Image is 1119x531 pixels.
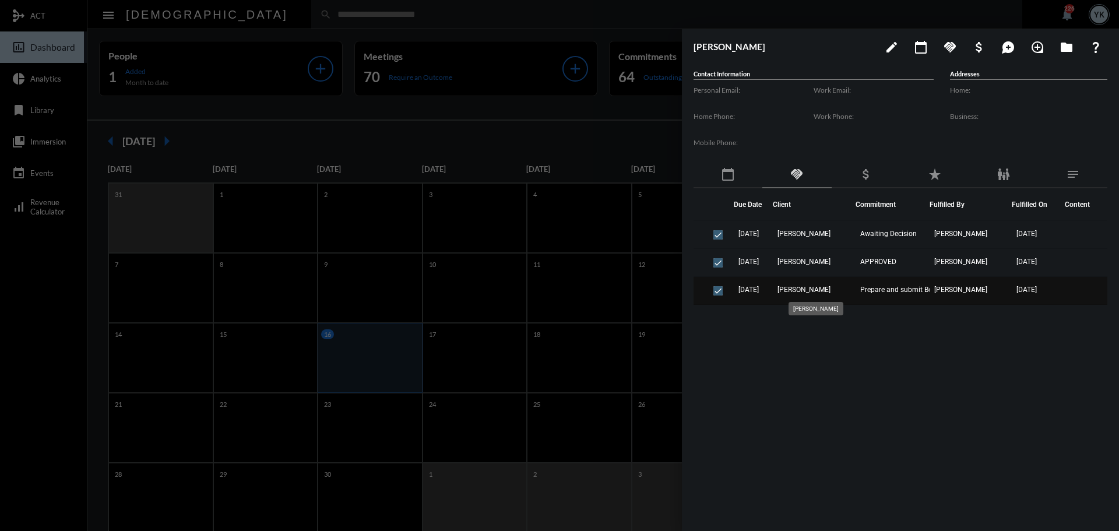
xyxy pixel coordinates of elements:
[934,286,987,294] span: [PERSON_NAME]
[885,40,899,54] mat-icon: edit
[773,188,855,221] th: Client
[860,258,896,266] span: APPROVED
[1060,40,1074,54] mat-icon: folder
[860,286,977,294] span: Prepare and submit Berkshire FIO applications
[738,230,759,238] span: [DATE]
[777,230,831,238] span: [PERSON_NAME]
[860,230,917,238] span: Awaiting Decision
[1026,35,1049,58] button: Add Introduction
[856,188,930,221] th: Commitment
[790,167,804,181] mat-icon: handshake
[1066,167,1080,181] mat-icon: notes
[950,86,1107,94] label: Home:
[1089,40,1103,54] mat-icon: question_mark
[950,70,1107,80] h5: Addresses
[1059,188,1107,221] th: Content
[777,258,831,266] span: [PERSON_NAME]
[738,258,759,266] span: [DATE]
[928,167,942,181] mat-icon: star_rate
[938,35,962,58] button: Add Commitment
[814,86,934,94] label: Work Email:
[943,40,957,54] mat-icon: handshake
[694,41,874,52] h3: [PERSON_NAME]
[738,286,759,294] span: [DATE]
[694,112,814,121] label: Home Phone:
[880,35,903,58] button: edit person
[1016,258,1037,266] span: [DATE]
[967,35,991,58] button: Add Business
[950,112,1107,121] label: Business:
[777,286,831,294] span: [PERSON_NAME]
[1001,40,1015,54] mat-icon: maps_ugc
[1084,35,1107,58] button: What If?
[1016,286,1037,294] span: [DATE]
[930,188,1012,221] th: Fulfilled By
[789,302,843,315] div: [PERSON_NAME]
[997,35,1020,58] button: Add Mention
[721,167,735,181] mat-icon: calendar_today
[972,40,986,54] mat-icon: attach_money
[1055,35,1078,58] button: Archives
[997,167,1011,181] mat-icon: family_restroom
[914,40,928,54] mat-icon: calendar_today
[694,70,934,80] h5: Contact Information
[909,35,932,58] button: Add meeting
[734,188,773,221] th: Due Date
[814,112,934,121] label: Work Phone:
[694,138,814,147] label: Mobile Phone:
[859,167,873,181] mat-icon: attach_money
[934,230,987,238] span: [PERSON_NAME]
[1016,230,1037,238] span: [DATE]
[694,86,814,94] label: Personal Email:
[1012,188,1059,221] th: Fulfilled On
[1030,40,1044,54] mat-icon: loupe
[934,258,987,266] span: [PERSON_NAME]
